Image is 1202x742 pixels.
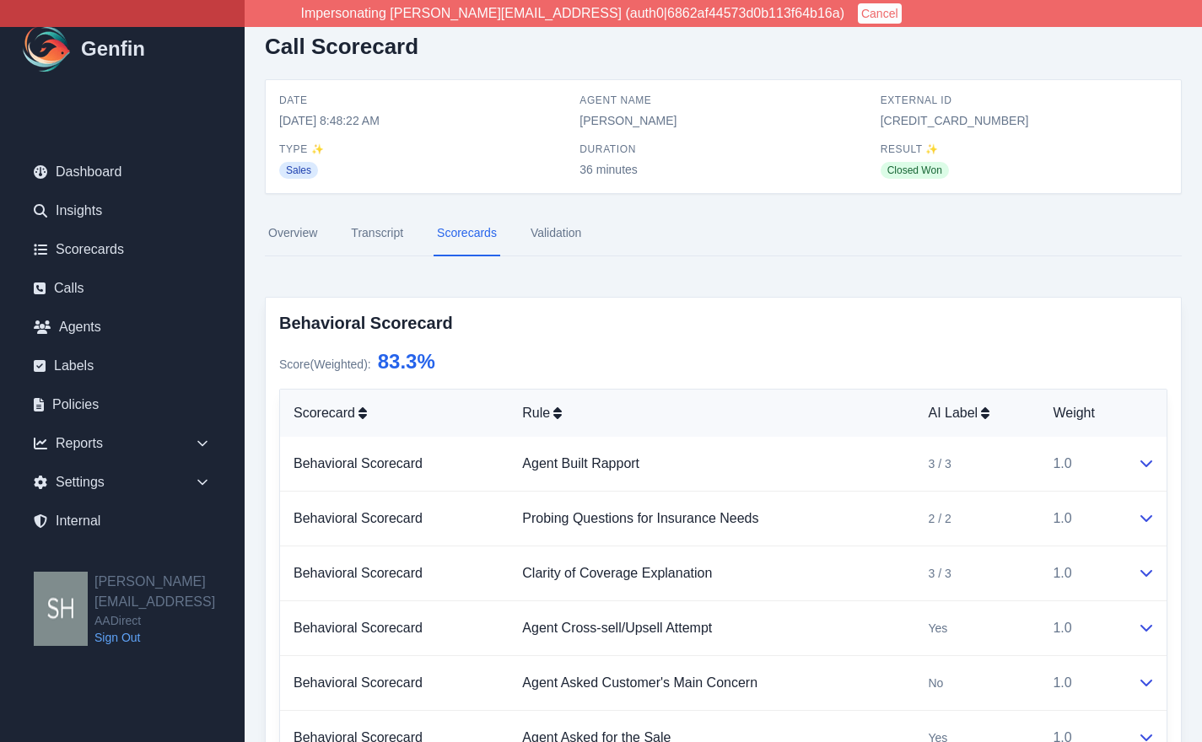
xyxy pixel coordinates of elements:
button: Cancel [858,3,902,24]
a: Dashboard [20,155,224,189]
span: Result ✨ [881,142,1167,156]
span: [DATE] 8:48:22 AM [279,112,566,129]
a: Overview [265,211,321,256]
span: 36 minutes [579,161,866,178]
a: Internal [20,504,224,538]
a: Policies [20,388,224,422]
a: Probing Questions for Insurance Needs [522,511,758,525]
span: AADirect [94,612,245,629]
span: Score (Weighted) : [279,358,371,371]
span: Yes [928,620,947,637]
a: Transcript [348,211,407,256]
img: Logo [20,22,74,76]
td: 1.0 [1039,492,1124,546]
span: 2 / 2 [928,510,951,527]
a: Calls [20,272,224,305]
span: 3 / 3 [928,565,951,582]
span: Closed Won [881,162,949,179]
span: Agent Name [579,94,866,107]
a: Behavioral Scorecard [294,621,423,635]
nav: Tabs [265,211,1182,256]
td: 1.0 [1039,546,1124,601]
div: AI Label [928,403,1026,423]
a: Behavioral Scorecard [294,675,423,690]
h2: Call Scorecard [265,34,418,59]
div: Rule [522,403,901,423]
td: 1.0 [1039,437,1124,492]
span: 3 / 3 [928,455,951,472]
a: Behavioral Scorecard [294,511,423,525]
a: Agent Built Rapport [522,456,639,470]
div: Scorecard [294,403,495,423]
a: Behavioral Scorecard [294,456,423,470]
a: Labels [20,349,224,383]
a: Agent Cross-sell/Upsell Attempt [522,621,712,635]
h2: [PERSON_NAME][EMAIL_ADDRESS] [94,572,245,612]
a: [PERSON_NAME] [579,114,676,127]
span: Type ✨ [279,142,566,156]
a: Scorecards [20,233,224,266]
a: Insights [20,194,224,228]
span: Duration [579,142,866,156]
h3: Behavioral Scorecard [279,311,1167,335]
a: Agents [20,310,224,344]
span: No [928,675,943,691]
span: Sales [279,162,318,179]
span: [CREDIT_CARD_NUMBER] [881,112,1167,129]
span: Date [279,94,566,107]
span: External ID [881,94,1167,107]
span: 83.3 % [378,350,435,373]
img: shane+aadirect@genfin.ai [34,572,88,646]
a: Validation [527,211,585,256]
span: Weight [1053,403,1095,423]
div: Settings [20,465,224,499]
td: 1.0 [1039,656,1124,711]
h1: Genfin [81,35,145,62]
td: 1.0 [1039,601,1124,656]
a: Clarity of Coverage Explanation [522,566,712,580]
a: Agent Asked Customer's Main Concern [522,675,757,690]
a: Scorecards [434,211,500,256]
div: Reports [20,427,224,460]
a: Behavioral Scorecard [294,566,423,580]
a: Sign Out [94,629,245,646]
